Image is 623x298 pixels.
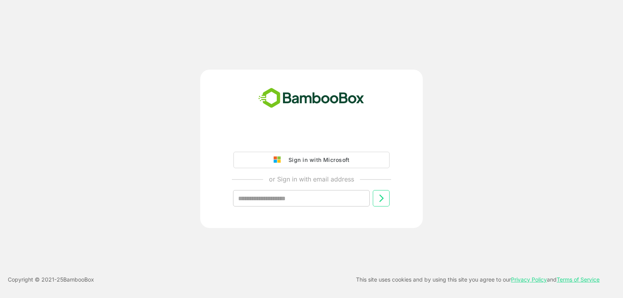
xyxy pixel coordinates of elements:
[8,275,94,284] p: Copyright © 2021- 25 BambooBox
[356,275,600,284] p: This site uses cookies and by using this site you agree to our and
[557,276,600,283] a: Terms of Service
[254,85,368,111] img: bamboobox
[269,174,354,184] p: or Sign in with email address
[233,152,390,168] button: Sign in with Microsoft
[274,156,285,163] img: google
[285,155,349,165] div: Sign in with Microsoft
[511,276,547,283] a: Privacy Policy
